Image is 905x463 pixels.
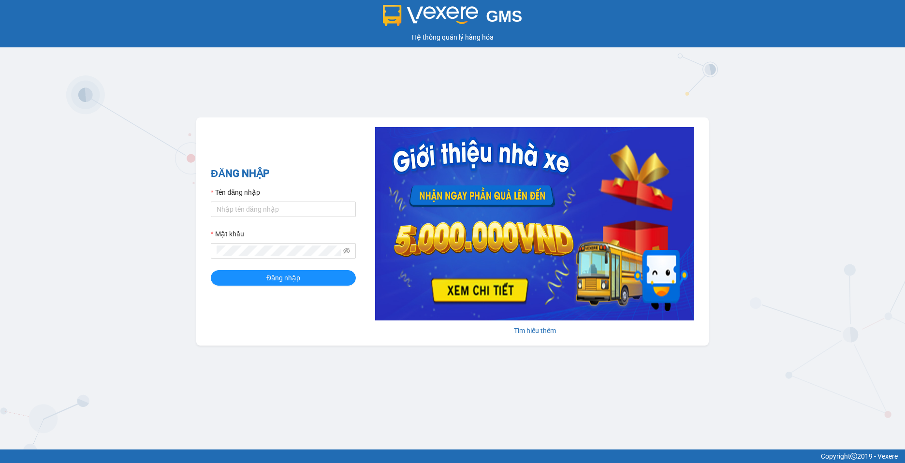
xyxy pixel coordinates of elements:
span: GMS [486,7,522,25]
img: logo 2 [383,5,479,26]
button: Đăng nhập [211,270,356,286]
span: eye-invisible [343,247,350,254]
input: Mật khẩu [217,246,341,256]
img: banner-0 [375,127,694,320]
a: GMS [383,14,523,22]
label: Mật khẩu [211,229,244,239]
span: copyright [850,453,857,460]
div: Hệ thống quản lý hàng hóa [2,32,903,43]
div: Copyright 2019 - Vexere [7,451,898,462]
div: Tìm hiểu thêm [375,325,694,336]
span: Đăng nhập [266,273,300,283]
h2: ĐĂNG NHẬP [211,166,356,182]
label: Tên đăng nhập [211,187,260,198]
input: Tên đăng nhập [211,202,356,217]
